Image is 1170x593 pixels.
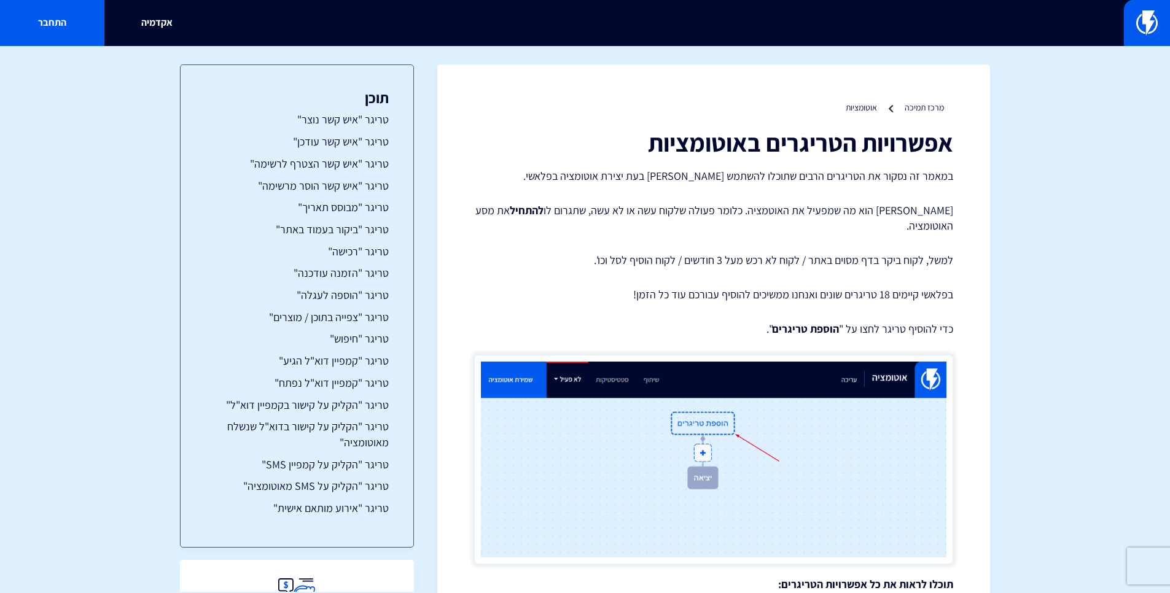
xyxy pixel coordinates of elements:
a: טריגר "קמפיין דוא"ל נפתח" [205,375,389,391]
a: טריגר "הוספה לעגלה" [205,287,389,303]
a: טריגר "איש קשר נוצר" [205,112,389,128]
a: טריגר "ביקור בעמוד באתר" [205,222,389,238]
input: חיפוש מהיר... [309,9,862,37]
p: בפלאשי קיימים 18 טריגרים שונים ואנחנו ממשיכים להוסיף עבורכם עוד כל הזמן! [474,287,953,303]
p: למשל, לקוח ביקר בדף מסוים באתר / לקוח לא רכש מעל 3 חודשים / לקוח הוסיף לסל וכו'. [474,252,953,268]
h1: אפשרויות הטריגרים באוטומציות [474,129,953,156]
a: טריגר "קמפיין דוא"ל הגיע" [205,353,389,369]
p: [PERSON_NAME] הוא מה שמפעיל את האוטמציה. כלומר פעולה שלקוח עשה או לא עשה, שתגרום לו את מסע האוטומ... [474,203,953,234]
strong: להתחיל [510,203,544,217]
a: טריגר "חיפוש" [205,331,389,347]
a: מרכז תמיכה [905,102,944,113]
a: טריגר "איש קשר הצטרף לרשימה" [205,156,389,172]
strong: תוכלו לראות את כל אפשרויות הטריגרים: [778,577,953,591]
a: טריגר "רכישה" [205,244,389,260]
a: טריגר "אירוע מותאם אישית" [205,500,389,516]
p: במאמר זה נסקור את הטריגרים הרבים שתוכלו להשתמש [PERSON_NAME] בעת יצירת אוטומציה בפלאשי. [474,168,953,184]
a: טריגר "איש קשר הוסר מרשימה" [205,178,389,194]
h3: תוכן [205,90,389,106]
a: טריגר "הזמנה עודכנה" [205,265,389,281]
a: אוטומציות [846,102,877,113]
a: טריגר "הקליק על קמפיין SMS" [205,457,389,473]
a: טריגר "מבוסס תאריך" [205,200,389,215]
a: טריגר "צפייה בתוכן / מוצרים" [205,309,389,325]
a: טריגר "הקליק על קישור בקמפיין דוא"ל" [205,397,389,413]
a: טריגר "איש קשר עודכן" [205,134,389,150]
strong: הוספת טריגרים [772,322,839,336]
p: כדי להוסיף טריגר לחצו על " ". [474,321,953,337]
a: טריגר "הקליק על קישור בדוא"ל שנשלח מאוטומציה" [205,419,389,450]
a: טריגר "הקליק על SMS מאוטומציה" [205,478,389,494]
